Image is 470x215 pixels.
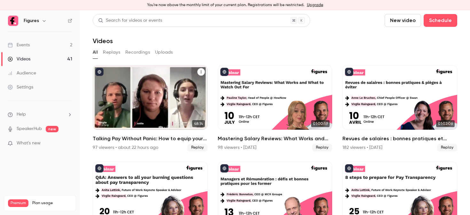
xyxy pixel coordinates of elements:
[46,126,59,132] span: new
[65,141,72,146] iframe: Noticeable Trigger
[311,120,330,127] span: 01:00:59
[345,68,353,76] button: published
[192,120,205,127] span: 48:14
[93,47,98,58] button: All
[385,14,421,27] button: New video
[342,144,382,151] div: 182 viewers • [DATE]
[218,65,333,151] a: 01:00:59Mastering Salary Reviews: What Works and What to Watch Out For98 viewers • [DATE]Replay
[17,140,41,147] span: What's new
[218,144,256,151] div: 98 viewers • [DATE]
[93,37,113,45] h1: Videos
[436,120,455,127] span: 01:02:06
[8,70,36,76] div: Audience
[187,144,208,151] span: Replay
[155,47,173,58] button: Uploads
[345,164,353,173] button: published
[103,47,120,58] button: Replays
[17,126,42,132] a: SpeakerHub
[8,42,30,48] div: Events
[24,18,39,24] h6: Figures
[8,16,18,26] img: Figures
[312,144,332,151] span: Replay
[342,135,457,142] h2: Revues de salaires : bonnes pratiques et pièges à éviter
[32,201,72,206] span: Plan usage
[218,65,333,151] li: Mastering Salary Reviews: What Works and What to Watch Out For
[218,135,333,142] h2: Mastering Salary Reviews: What Works and What to Watch Out For
[93,14,457,211] section: Videos
[8,56,30,62] div: Videos
[307,3,323,8] a: Upgrade
[424,14,457,27] button: Schedule
[93,65,208,151] li: Talking Pay Without Panic: How to equip your managers for the transparency shift
[220,164,229,173] button: published
[342,65,457,151] li: Revues de salaires : bonnes pratiques et pièges à éviter
[8,84,33,90] div: Settings
[93,135,208,142] h2: Talking Pay Without Panic: How to equip your managers for the transparency shift
[98,17,162,24] div: Search for videos or events
[437,144,457,151] span: Replay
[93,144,158,151] div: 97 viewers • about 22 hours ago
[125,47,150,58] button: Recordings
[8,111,72,118] li: help-dropdown-opener
[342,65,457,151] a: 01:02:06Revues de salaires : bonnes pratiques et pièges à éviter182 viewers • [DATE]Replay
[95,68,104,76] button: published
[17,111,26,118] span: Help
[220,68,229,76] button: published
[95,164,104,173] button: published
[93,65,208,151] a: 48:14Talking Pay Without Panic: How to equip your managers for the transparency shift97 viewers •...
[8,199,28,207] span: Premium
